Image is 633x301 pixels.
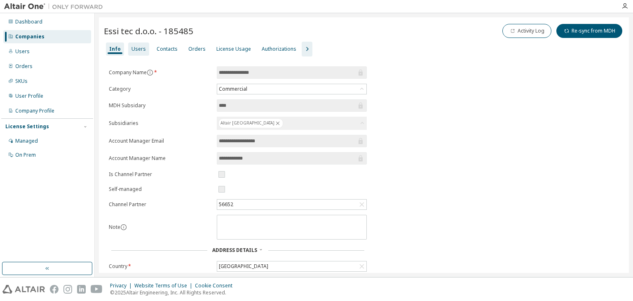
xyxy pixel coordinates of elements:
div: Privacy [110,282,134,289]
label: Account Manager Name [109,155,212,162]
div: Authorizations [262,46,296,52]
span: Essi tec d.o.o. - 185485 [104,25,193,37]
img: youtube.svg [91,285,103,294]
button: information [120,224,127,230]
label: Channel Partner [109,201,212,208]
div: Contacts [157,46,178,52]
div: Managed [15,138,38,144]
div: License Settings [5,123,49,130]
div: Orders [15,63,33,70]
label: Self-managed [109,186,212,193]
div: License Usage [216,46,251,52]
img: facebook.svg [50,285,59,294]
div: Companies [15,33,45,40]
div: Altair [GEOGRAPHIC_DATA] [218,118,283,128]
div: Info [109,46,121,52]
div: Commercial [218,85,249,94]
div: [GEOGRAPHIC_DATA] [217,261,366,271]
div: Dashboard [15,19,42,25]
label: Subsidiaries [109,120,212,127]
div: 56652 [218,200,234,209]
img: instagram.svg [63,285,72,294]
div: [GEOGRAPHIC_DATA] [218,262,270,271]
div: Users [131,46,146,52]
label: Is Channel Partner [109,171,212,178]
div: Website Terms of Use [134,282,195,289]
div: Altair [GEOGRAPHIC_DATA] [217,117,367,130]
img: Altair One [4,2,107,11]
label: MDH Subsidary [109,102,212,109]
label: Company Name [109,69,212,76]
div: Commercial [217,84,366,94]
div: Company Profile [15,108,54,114]
div: 56652 [217,200,366,209]
button: Re-sync from MDH [556,24,622,38]
div: Cookie Consent [195,282,237,289]
label: Account Manager Email [109,138,212,144]
div: User Profile [15,93,43,99]
div: On Prem [15,152,36,158]
div: Users [15,48,30,55]
span: Address Details [212,247,257,254]
img: linkedin.svg [77,285,86,294]
p: © 2025 Altair Engineering, Inc. All Rights Reserved. [110,289,237,296]
label: Country [109,263,212,270]
div: Orders [188,46,206,52]
img: altair_logo.svg [2,285,45,294]
label: Category [109,86,212,92]
label: Note [109,223,120,230]
button: Activity Log [502,24,551,38]
button: information [147,69,153,76]
div: SKUs [15,78,28,85]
